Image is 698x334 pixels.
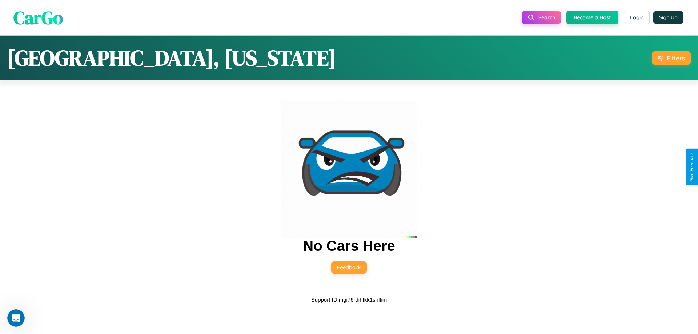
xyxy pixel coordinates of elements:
span: Search [538,14,555,21]
div: Filters [667,54,685,62]
button: Become a Host [566,11,618,24]
h1: [GEOGRAPHIC_DATA], [US_STATE] [7,43,336,73]
span: CarGo [13,5,63,30]
div: Give Feedback [689,152,694,182]
button: Search [522,11,561,24]
button: Login [624,11,650,24]
h2: No Cars Here [303,238,395,254]
button: Feedback [331,261,367,274]
p: Support ID: mgi76rdihfkk1snlfim [311,295,387,305]
button: Filters [652,51,691,65]
img: car [281,101,417,238]
iframe: Intercom live chat [7,309,25,327]
button: Sign Up [653,11,683,24]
